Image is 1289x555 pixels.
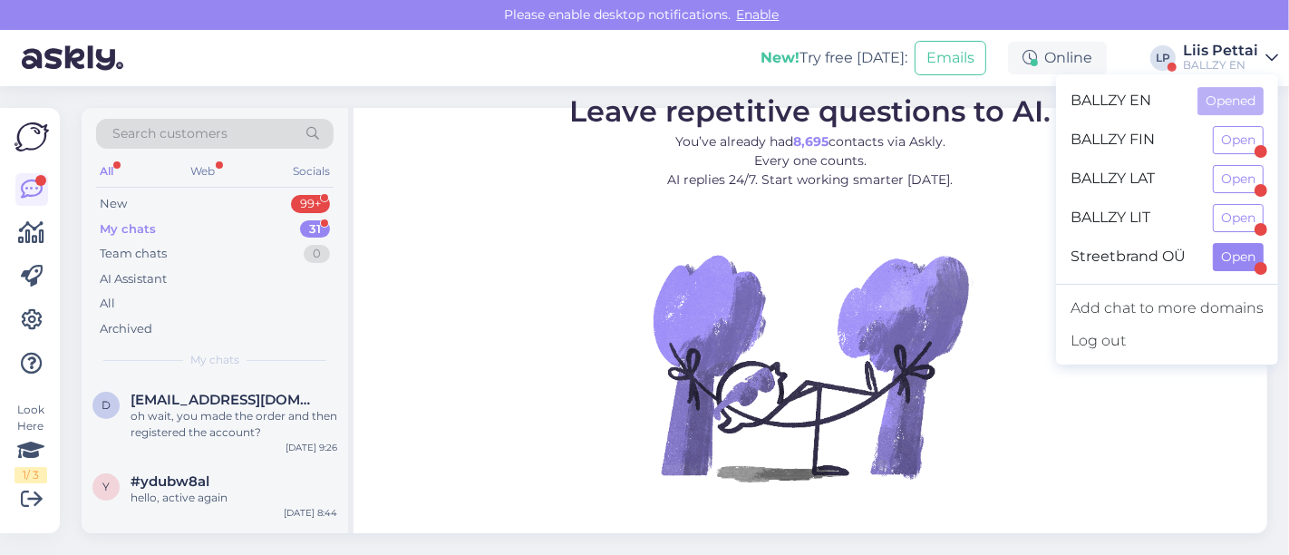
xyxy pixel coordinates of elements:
[915,41,986,75] button: Emails
[112,124,228,143] span: Search customers
[284,506,337,520] div: [DATE] 8:44
[15,467,47,483] div: 1 / 3
[1213,204,1264,232] button: Open
[100,195,127,213] div: New
[1071,87,1183,115] span: BALLZY EN
[100,270,167,288] div: AI Assistant
[102,480,110,493] span: y
[300,220,330,239] div: 31
[647,204,974,531] img: No Chat active
[15,122,49,151] img: Askly Logo
[1183,44,1258,58] div: Liis Pettai
[761,47,907,69] div: Try free [DATE]:
[1213,165,1264,193] button: Open
[1071,243,1198,271] span: Streetbrand OÜ
[190,352,239,368] span: My chats
[131,490,337,506] div: hello, active again
[15,402,47,483] div: Look Here
[291,195,330,213] div: 99+
[732,6,785,23] span: Enable
[286,441,337,454] div: [DATE] 9:26
[761,49,800,66] b: New!
[1056,325,1278,357] div: Log out
[304,245,330,263] div: 0
[131,392,319,408] span: danik.kungsx@gmail.com
[1150,45,1176,71] div: LP
[131,408,337,441] div: oh wait, you made the order and then registered the account?
[289,160,334,183] div: Socials
[96,160,117,183] div: All
[793,133,829,150] b: 8,695
[1071,204,1198,232] span: BALLZY LIT
[100,295,115,313] div: All
[570,132,1052,190] p: You’ve already had contacts via Askly. Every one counts. AI replies 24/7. Start working smarter [...
[1183,44,1278,73] a: Liis PettaiBALLZY EN
[1056,292,1278,325] a: Add chat to more domains
[1213,243,1264,271] button: Open
[1197,87,1264,115] button: Opened
[1183,58,1258,73] div: BALLZY EN
[102,398,111,412] span: d
[100,245,167,263] div: Team chats
[100,220,156,239] div: My chats
[1071,126,1198,154] span: BALLZY FIN
[131,473,209,490] span: #ydubw8al
[188,160,219,183] div: Web
[100,320,152,338] div: Archived
[1213,126,1264,154] button: Open
[1071,165,1198,193] span: BALLZY LAT
[570,93,1052,129] span: Leave repetitive questions to AI.
[1008,42,1107,74] div: Online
